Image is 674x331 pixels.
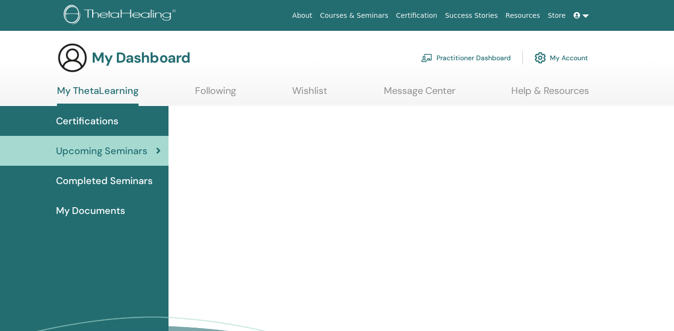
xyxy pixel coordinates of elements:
a: Help & Resources [511,85,589,104]
img: cog.svg [534,50,546,66]
a: Courses & Seminars [316,7,393,25]
a: Message Center [384,85,455,104]
img: logo.png [64,5,179,26]
a: Following [195,85,236,104]
span: Certifications [56,114,118,128]
a: Store [544,7,570,25]
img: chalkboard-teacher.svg [421,53,433,62]
a: Certification [392,7,441,25]
a: Success Stories [441,7,502,25]
img: generic-user-icon.jpg [57,42,88,73]
span: Upcoming Seminars [56,144,147,158]
a: My Account [534,47,588,68]
a: Resources [502,7,544,25]
span: My Documents [56,203,125,218]
h3: My Dashboard [92,49,190,66]
a: Practitioner Dashboard [421,47,511,68]
a: Wishlist [292,85,327,104]
a: My ThetaLearning [57,85,139,106]
a: About [288,7,316,25]
span: Completed Seminars [56,173,153,188]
